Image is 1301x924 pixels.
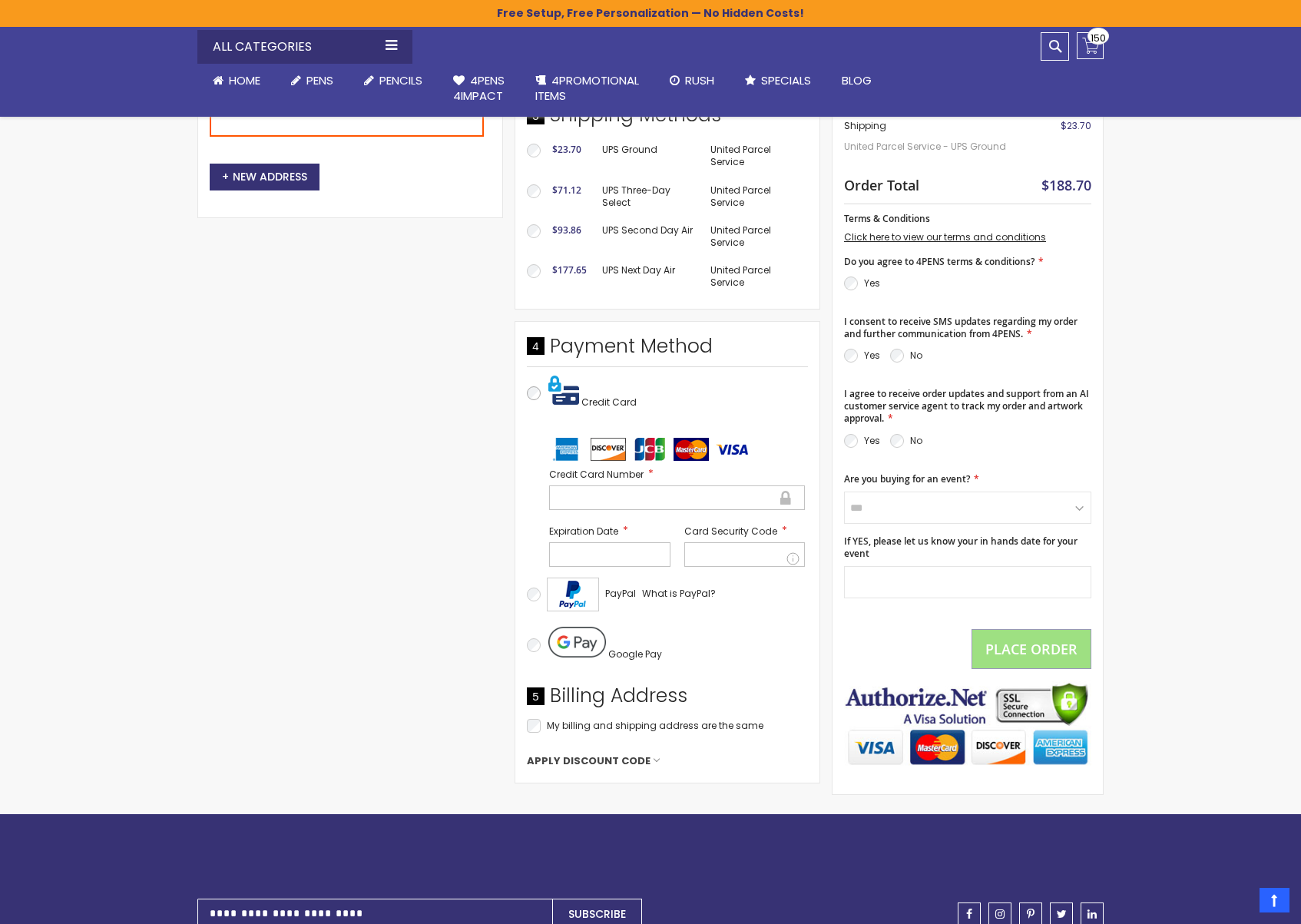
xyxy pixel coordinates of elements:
[594,217,703,257] td: UPS Second Day Air
[608,647,662,661] span: Google Pay
[527,333,808,367] div: Payment Method
[864,349,880,362] label: Yes
[844,133,1015,161] span: United Parcel Service - UPS Ground
[632,438,667,461] img: jcb
[844,174,919,194] strong: Order Total
[547,578,599,611] img: Acceptance Mark
[552,263,587,277] span: $177.65
[197,30,412,64] div: All Categories
[535,72,639,104] span: 4PROMOTIONAL ITEMS
[642,587,716,600] span: What is PayPal?
[685,72,714,88] span: Rush
[844,387,1089,425] span: I agree to receive order updates and support from an AI customer service agent to track my order ...
[552,143,581,156] span: $23.70
[910,434,922,447] label: No
[1174,883,1301,924] iframe: Google Customer Reviews
[438,64,520,114] a: 4Pens4impact
[549,467,805,482] label: Credit Card Number
[547,719,763,732] span: My billing and shipping address are the same
[527,754,650,768] span: Apply Discount Code
[826,64,887,98] a: Blog
[703,257,808,296] td: United Parcel Service
[549,524,670,538] label: Expiration Date
[1077,32,1104,59] a: 150
[197,64,276,98] a: Home
[591,438,626,461] img: discover
[527,102,808,136] div: Shipping Methods
[674,438,709,461] img: mastercard
[1041,176,1091,194] span: $188.70
[842,72,872,88] span: Blog
[594,177,703,217] td: UPS Three-Day Select
[703,177,808,217] td: United Parcel Service
[779,488,793,507] div: Secure transaction
[1061,119,1091,132] span: $23.70
[844,472,970,485] span: Are you buying for an event?
[548,375,579,406] img: Pay with credit card
[864,434,880,447] label: Yes
[654,64,730,98] a: Rush
[1057,909,1067,919] span: twitter
[966,909,972,919] span: facebook
[642,585,716,603] a: What is PayPal?
[548,627,606,657] img: Pay with Google Pay
[581,396,637,409] span: Credit Card
[349,64,438,98] a: Pencils
[210,164,319,190] button: New Address
[844,230,1046,243] a: Click here to view our terms and conditions
[527,683,808,717] div: Billing Address
[844,315,1078,340] span: I consent to receive SMS updates regarding my order and further communication from 4PENS.
[1087,909,1097,919] span: linkedin
[594,136,703,176] td: UPS Ground
[910,349,922,362] label: No
[1091,31,1106,45] span: 150
[730,64,826,98] a: Specials
[229,72,260,88] span: Home
[276,64,349,98] a: Pens
[844,119,886,132] span: Shipping
[684,524,806,538] label: Card Security Code
[222,169,307,184] span: New Address
[594,257,703,296] td: UPS Next Day Air
[844,212,930,225] span: Terms & Conditions
[995,909,1005,919] span: instagram
[552,224,581,237] span: $93.86
[549,438,584,461] img: amex
[568,906,626,922] span: Subscribe
[703,217,808,257] td: United Parcel Service
[379,72,422,88] span: Pencils
[453,72,505,104] span: 4Pens 4impact
[864,277,880,290] label: Yes
[761,72,811,88] span: Specials
[306,72,333,88] span: Pens
[703,136,808,176] td: United Parcel Service
[520,64,654,114] a: 4PROMOTIONALITEMS
[552,184,581,197] span: $71.12
[715,438,750,461] img: visa
[605,587,636,600] span: PayPal
[844,535,1078,560] span: If YES, please let us know your in hands date for your event
[844,255,1035,268] span: Do you agree to 4PENS terms & conditions?
[1027,909,1035,919] span: pinterest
